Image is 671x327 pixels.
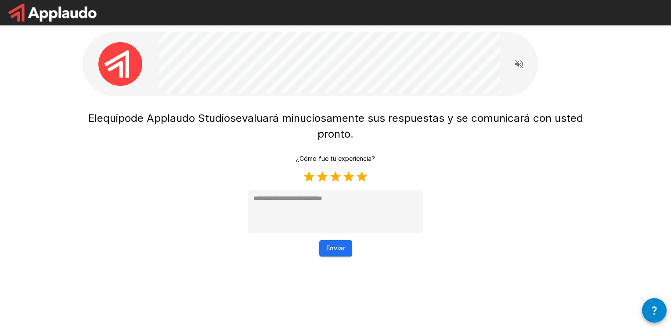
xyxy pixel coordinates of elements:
button: Enviar [319,240,352,256]
button: Leer preguntas en voz alta [510,55,528,73]
p: ¿Cómo fue tu experiencia? [296,154,375,163]
img: applaudo_avatar.png [98,42,142,86]
span: evaluará minuciosamente sus respuestas y se comunicará con usted pronto. [236,112,586,140]
span: de Applaudo Studios [131,112,236,124]
h1: equipo [83,110,588,142]
span: El [88,112,97,124]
